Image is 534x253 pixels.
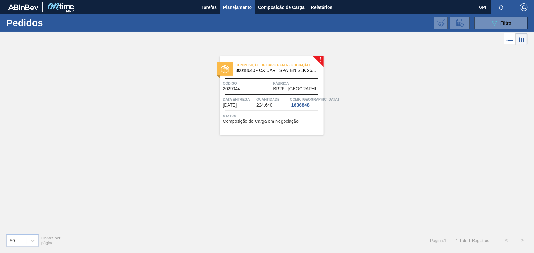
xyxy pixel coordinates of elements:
[223,103,237,108] span: 27/10/2025
[6,19,98,26] h1: Pedidos
[273,86,322,91] span: BR26 - Uberlândia
[514,232,530,248] button: >
[474,17,528,29] button: Filtro
[520,3,528,11] img: Logout
[223,113,322,119] span: Status
[430,238,446,243] span: Página : 1
[256,103,273,108] span: 224,640
[223,80,272,86] span: Código
[499,232,514,248] button: <
[236,68,319,73] span: 30018640 - CX CART SPATEN SLK 269C8 429 276G
[211,56,324,135] a: !statusComposição de Carga em Negociação30018640 - CX CART SPATEN SLK 269C8 429 276GCódigo2029044...
[290,96,339,103] span: Comp. Carga
[8,4,38,10] img: TNhmsLtSVTkK8tSr43FrP2fwEKptu5GPRR3wAAAABJRU5ErkJggg==
[201,3,217,11] span: Tarefas
[258,3,305,11] span: Composição de Carga
[504,33,516,45] div: Visão em Lista
[491,3,511,12] button: Notificações
[501,21,512,26] span: Filtro
[456,238,489,243] span: 1 - 1 de 1 Registros
[290,103,311,108] div: 1836848
[290,96,322,108] a: Comp. [GEOGRAPHIC_DATA]1836848
[223,96,255,103] span: Data entrega
[41,236,61,245] span: Linhas por página
[434,17,448,29] div: Importar Negociações dos Pedidos
[256,96,289,103] span: Quantidade
[221,65,229,73] img: status
[10,238,15,243] div: 50
[311,3,332,11] span: Relatórios
[273,80,322,86] span: Fábrica
[223,3,252,11] span: Planejamento
[516,33,528,45] div: Visão em Cards
[450,17,470,29] div: Solicitação de Revisão de Pedidos
[223,119,299,124] span: Composição de Carga em Negociação
[236,62,324,68] span: Composição de Carga em Negociação
[223,86,240,91] span: 2029044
